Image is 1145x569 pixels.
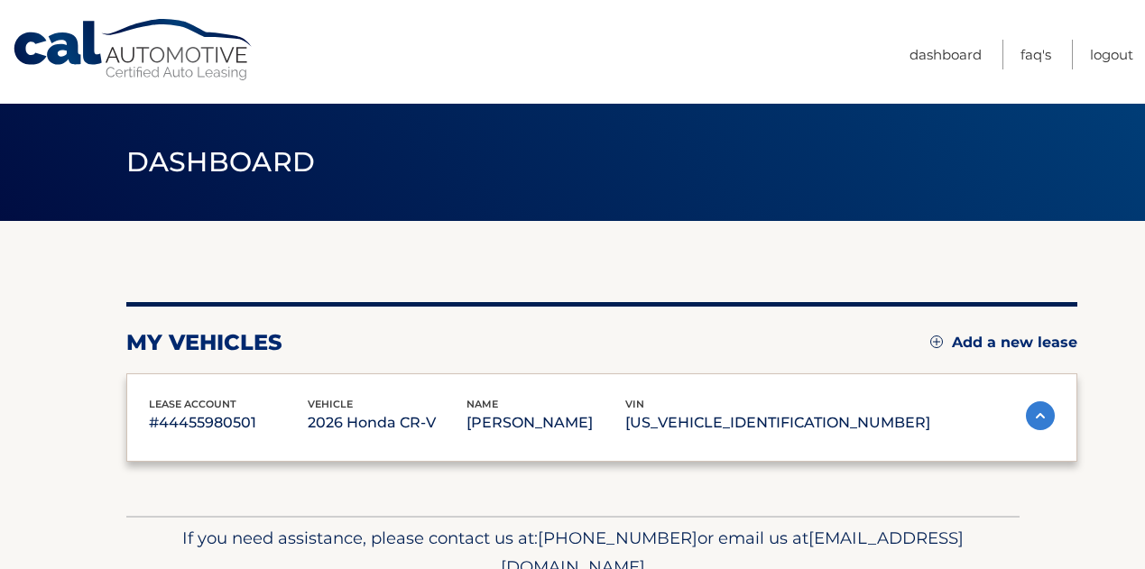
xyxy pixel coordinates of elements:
[126,329,282,356] h2: my vehicles
[149,410,308,436] p: #44455980501
[308,410,466,436] p: 2026 Honda CR-V
[466,410,625,436] p: [PERSON_NAME]
[149,398,236,410] span: lease account
[466,398,498,410] span: name
[1020,40,1051,69] a: FAQ's
[625,410,930,436] p: [US_VEHICLE_IDENTIFICATION_NUMBER]
[308,398,353,410] span: vehicle
[12,18,255,82] a: Cal Automotive
[1090,40,1133,69] a: Logout
[538,528,697,548] span: [PHONE_NUMBER]
[930,335,943,348] img: add.svg
[126,145,316,179] span: Dashboard
[930,334,1077,352] a: Add a new lease
[1026,401,1055,430] img: accordion-active.svg
[625,398,644,410] span: vin
[910,40,982,69] a: Dashboard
